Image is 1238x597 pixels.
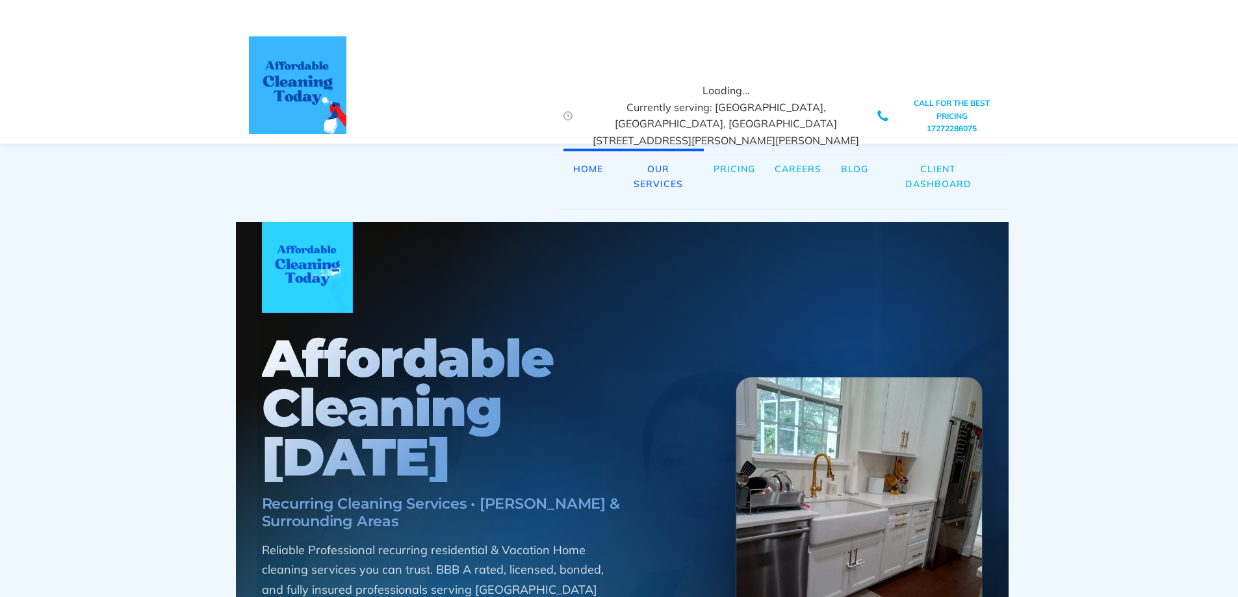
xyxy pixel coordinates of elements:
[262,222,353,313] img: Affordable Cleaning Today
[563,149,613,189] a: Home
[765,149,831,189] a: Careers
[576,99,877,133] div: Currently serving: [GEOGRAPHIC_DATA], [GEOGRAPHIC_DATA], [GEOGRAPHIC_DATA]
[703,84,750,97] span: Loading...
[249,36,346,134] img: affordable cleaning today Logo
[613,149,704,204] a: Our Services
[736,120,982,431] img: Commercial Excellence
[704,149,765,189] a: Pricing
[905,97,998,135] a: CALL FOR THE BEST PRICING17272286075
[878,149,999,204] a: Client Dashboard
[262,495,684,530] h1: Recurring Cleaning Services • [PERSON_NAME] & Surrounding Areas
[831,149,878,189] a: Blog
[576,133,877,149] div: [STREET_ADDRESS][PERSON_NAME][PERSON_NAME]
[563,112,573,121] img: Clock Affordable Cleaning Today
[262,334,684,482] h1: Affordable Cleaning [DATE]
